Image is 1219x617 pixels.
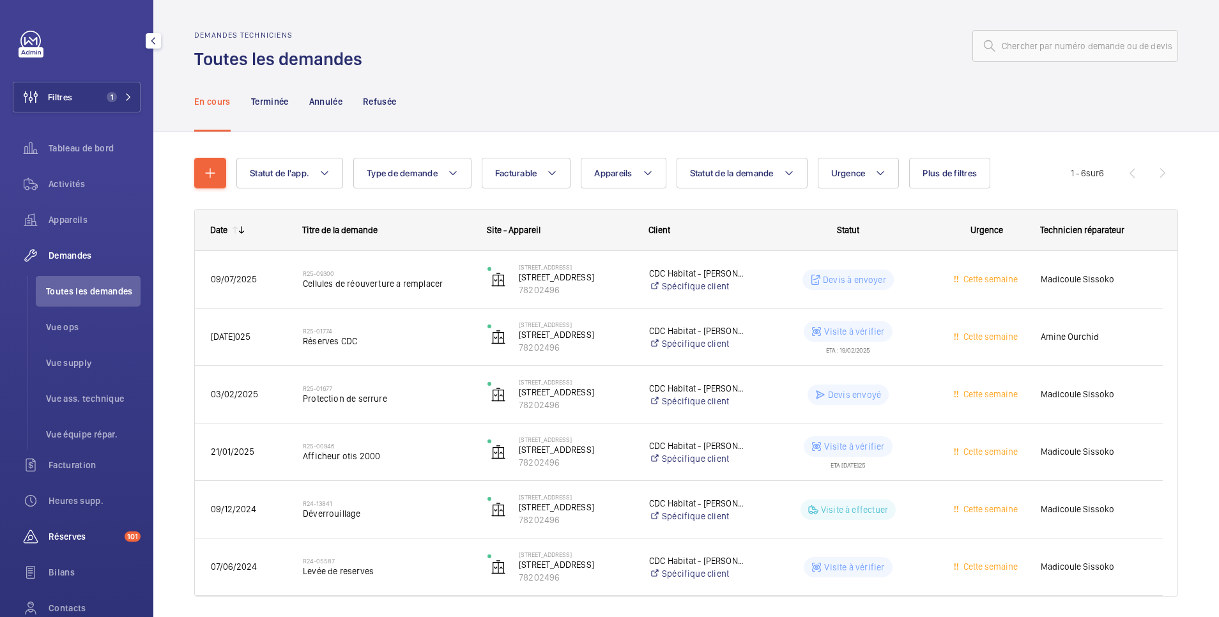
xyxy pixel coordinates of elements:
[210,225,227,235] div: Date
[519,386,632,399] p: [STREET_ADDRESS]
[353,158,471,188] button: Type de demande
[649,324,747,337] p: CDC Habitat - [PERSON_NAME]
[49,459,141,471] span: Facturation
[824,440,884,453] p: Visite à vérifier
[303,392,471,405] span: Protection de serrure
[46,356,141,369] span: Vue supply
[519,436,632,443] p: [STREET_ADDRESS]
[649,337,747,350] a: Spécifique client
[491,445,506,460] img: elevator.svg
[491,330,506,345] img: elevator.svg
[961,561,1018,572] span: Cette semaine
[49,602,141,614] span: Contacts
[194,31,370,40] h2: Demandes techniciens
[1071,169,1104,178] span: 1 - 6 6
[107,92,117,102] span: 1
[519,328,632,341] p: [STREET_ADDRESS]
[303,499,471,507] h2: R24-13841
[251,95,289,108] p: Terminée
[48,91,72,103] span: Filtres
[690,168,774,178] span: Statut de la demande
[303,442,471,450] h2: R25-00946
[519,551,632,558] p: [STREET_ADDRESS]
[519,378,632,386] p: [STREET_ADDRESS]
[1041,502,1147,517] span: Madicoule Sissoko
[649,382,747,395] p: CDC Habitat - [PERSON_NAME]
[1086,168,1099,178] span: sur
[303,565,471,577] span: Levée de reserves
[303,450,471,462] span: Afficheur otis 2000
[519,399,632,411] p: 78202496
[961,274,1018,284] span: Cette semaine
[491,502,506,517] img: elevator.svg
[519,271,632,284] p: [STREET_ADDRESS]
[46,392,141,405] span: Vue ass. technique
[250,168,309,178] span: Statut de l'app.
[923,168,977,178] span: Plus de filtres
[649,497,747,510] p: CDC Habitat - [PERSON_NAME]
[961,331,1018,342] span: Cette semaine
[194,47,370,71] h1: Toutes les demandes
[303,327,471,335] h2: R25-01774
[303,335,471,347] span: Réserves CDC
[824,325,884,338] p: Visite à vérifier
[831,168,866,178] span: Urgence
[211,504,256,514] span: 09/12/2024
[970,225,1003,235] span: Urgence
[303,270,471,277] h2: R25-09300
[495,168,537,178] span: Facturable
[519,571,632,584] p: 78202496
[49,142,141,155] span: Tableau de bord
[519,284,632,296] p: 78202496
[303,507,471,520] span: Déverrouillage
[649,395,747,408] a: Spécifique client
[491,387,506,402] img: elevator.svg
[649,280,747,293] a: Spécifique client
[961,504,1018,514] span: Cette semaine
[1041,387,1147,402] span: Madicoule Sissoko
[824,561,884,574] p: Visite à vérifier
[49,213,141,226] span: Appareils
[519,456,632,469] p: 78202496
[491,560,506,575] img: elevator.svg
[1041,560,1147,574] span: Madicoule Sissoko
[831,457,866,468] div: ETA [DATE]25
[649,510,747,522] a: Spécifique client
[1041,272,1147,287] span: Madicoule Sissoko
[909,158,990,188] button: Plus de filtres
[519,341,632,354] p: 78202496
[519,263,632,271] p: [STREET_ADDRESS]
[194,95,231,108] p: En cours
[677,158,808,188] button: Statut de la demande
[303,557,471,565] h2: R24-05587
[46,428,141,441] span: Vue équipe répar.
[211,274,257,284] span: 09/07/2025
[519,321,632,328] p: [STREET_ADDRESS]
[519,493,632,501] p: [STREET_ADDRESS]
[818,158,900,188] button: Urgence
[826,342,870,353] div: ETA : 19/02/2025
[961,446,1018,457] span: Cette semaine
[211,446,254,457] span: 21/01/2025
[46,321,141,333] span: Vue ops
[46,285,141,298] span: Toutes les demandes
[519,501,632,514] p: [STREET_ADDRESS]
[821,503,888,516] p: Visite à effectuer
[49,494,141,507] span: Heures supp.
[649,452,747,465] a: Spécifique client
[211,331,250,342] span: [DATE]025
[363,95,396,108] p: Refusée
[972,30,1178,62] input: Chercher par numéro demande ou de devis
[649,267,747,280] p: CDC Habitat - [PERSON_NAME]
[302,225,378,235] span: Titre de la demande
[49,530,119,543] span: Réserves
[49,566,141,579] span: Bilans
[309,95,342,108] p: Annulée
[581,158,666,188] button: Appareils
[13,82,141,112] button: Filtres1
[482,158,571,188] button: Facturable
[1041,445,1147,459] span: Madicoule Sissoko
[961,389,1018,399] span: Cette semaine
[125,531,141,542] span: 101
[211,389,258,399] span: 03/02/2025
